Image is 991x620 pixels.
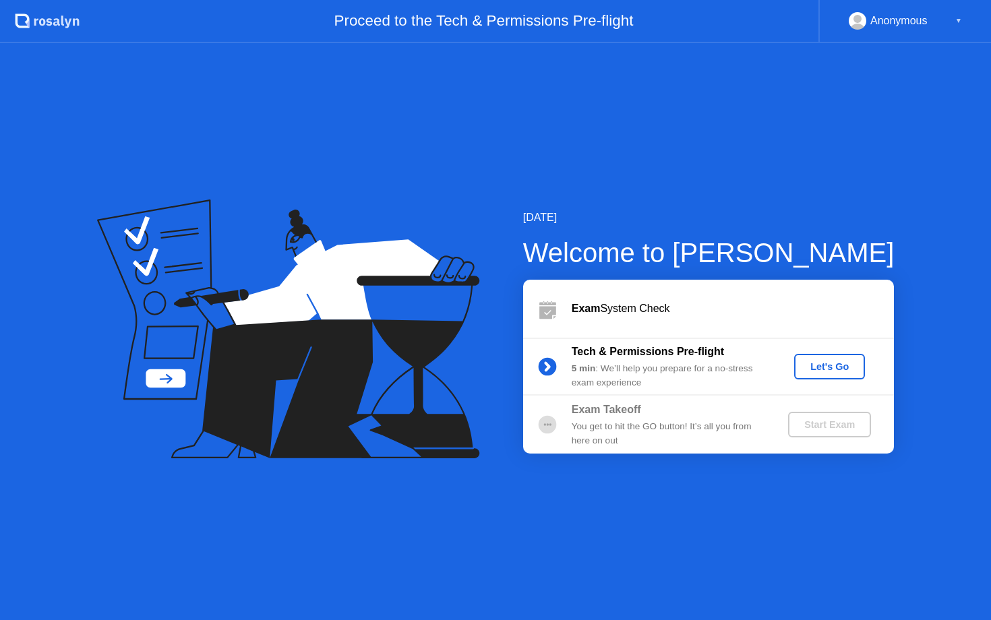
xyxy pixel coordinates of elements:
[870,12,928,30] div: Anonymous
[793,419,866,430] div: Start Exam
[523,210,895,226] div: [DATE]
[572,362,766,390] div: : We’ll help you prepare for a no-stress exam experience
[794,354,865,379] button: Let's Go
[572,301,894,317] div: System Check
[788,412,871,437] button: Start Exam
[572,404,641,415] b: Exam Takeoff
[572,420,766,447] div: You get to hit the GO button! It’s all you from here on out
[572,303,601,314] b: Exam
[955,12,962,30] div: ▼
[800,361,860,372] div: Let's Go
[523,232,895,273] div: Welcome to [PERSON_NAME]
[572,363,596,373] b: 5 min
[572,346,724,357] b: Tech & Permissions Pre-flight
